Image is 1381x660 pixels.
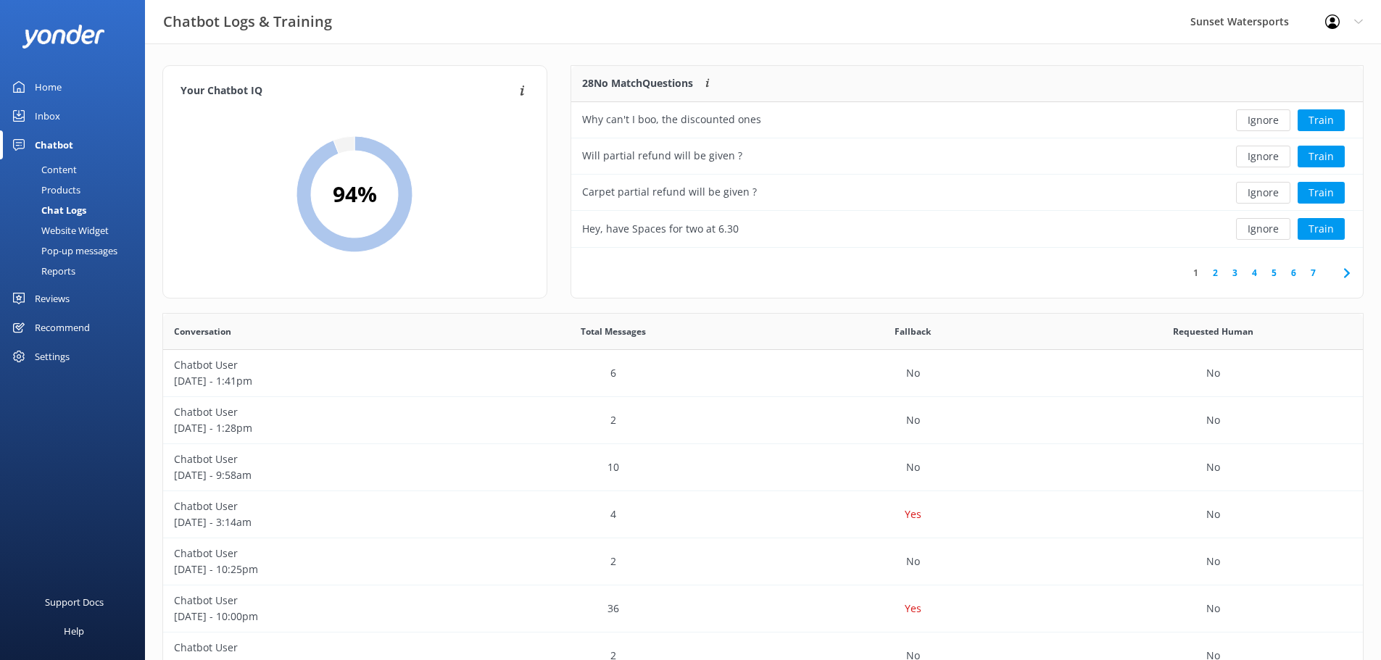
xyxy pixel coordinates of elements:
[35,72,62,101] div: Home
[1236,146,1290,167] button: Ignore
[1206,365,1220,381] p: No
[9,159,77,180] div: Content
[1206,459,1220,475] p: No
[581,325,646,338] span: Total Messages
[582,184,757,200] div: Carpet partial refund will be given ?
[174,593,452,609] p: Chatbot User
[1236,109,1290,131] button: Ignore
[571,175,1363,211] div: row
[571,102,1363,138] div: row
[9,180,80,200] div: Products
[610,506,616,522] p: 4
[174,357,452,373] p: Chatbot User
[1236,182,1290,204] button: Ignore
[610,554,616,569] p: 2
[9,220,145,241] a: Website Widget
[1206,412,1220,428] p: No
[22,25,105,49] img: yonder-white-logo.png
[1186,266,1206,280] a: 1
[174,404,452,420] p: Chatbot User
[1236,218,1290,240] button: Ignore
[35,342,70,371] div: Settings
[9,241,117,261] div: Pop-up messages
[9,220,109,241] div: Website Widget
[174,609,452,625] p: [DATE] - 10:00pm
[9,159,145,180] a: Content
[1298,109,1345,131] button: Train
[174,373,452,389] p: [DATE] - 1:41pm
[64,617,84,646] div: Help
[35,130,73,159] div: Chatbot
[610,412,616,428] p: 2
[906,554,920,569] p: No
[1303,266,1323,280] a: 7
[906,459,920,475] p: No
[174,498,452,514] p: Chatbot User
[571,138,1363,175] div: row
[9,241,145,261] a: Pop-up messages
[906,412,920,428] p: No
[1206,266,1225,280] a: 2
[571,211,1363,247] div: row
[1245,266,1264,280] a: 4
[163,397,1363,444] div: row
[9,200,145,220] a: Chat Logs
[607,459,619,475] p: 10
[1206,554,1220,569] p: No
[45,588,104,617] div: Support Docs
[163,585,1363,632] div: row
[1298,182,1345,204] button: Train
[174,467,452,483] p: [DATE] - 9:58am
[1264,266,1284,280] a: 5
[9,261,75,281] div: Reports
[174,420,452,436] p: [DATE] - 1:28pm
[174,514,452,530] p: [DATE] - 3:14am
[571,102,1363,247] div: grid
[9,261,145,281] a: Reports
[1225,266,1245,280] a: 3
[174,640,452,656] p: Chatbot User
[582,148,742,164] div: Will partial refund will be given ?
[582,112,761,128] div: Why can't I boo, the discounted ones
[35,101,60,130] div: Inbox
[35,284,70,313] div: Reviews
[181,83,515,99] h4: Your Chatbot IQ
[174,325,231,338] span: Conversation
[174,546,452,561] p: Chatbot User
[1173,325,1253,338] span: Requested Human
[1298,218,1345,240] button: Train
[582,221,739,237] div: Hey, have Spaces for two at 6.30
[895,325,931,338] span: Fallback
[333,177,377,212] h2: 94 %
[610,365,616,381] p: 6
[163,491,1363,538] div: row
[1206,601,1220,617] p: No
[906,365,920,381] p: No
[9,200,86,220] div: Chat Logs
[174,451,452,467] p: Chatbot User
[163,444,1363,491] div: row
[35,313,90,342] div: Recommend
[163,538,1363,585] div: row
[1284,266,1303,280] a: 6
[905,506,921,522] p: Yes
[9,180,145,200] a: Products
[582,75,693,91] p: 28 No Match Questions
[174,561,452,577] p: [DATE] - 10:25pm
[163,350,1363,397] div: row
[905,601,921,617] p: Yes
[1206,506,1220,522] p: No
[163,10,332,33] h3: Chatbot Logs & Training
[1298,146,1345,167] button: Train
[607,601,619,617] p: 36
